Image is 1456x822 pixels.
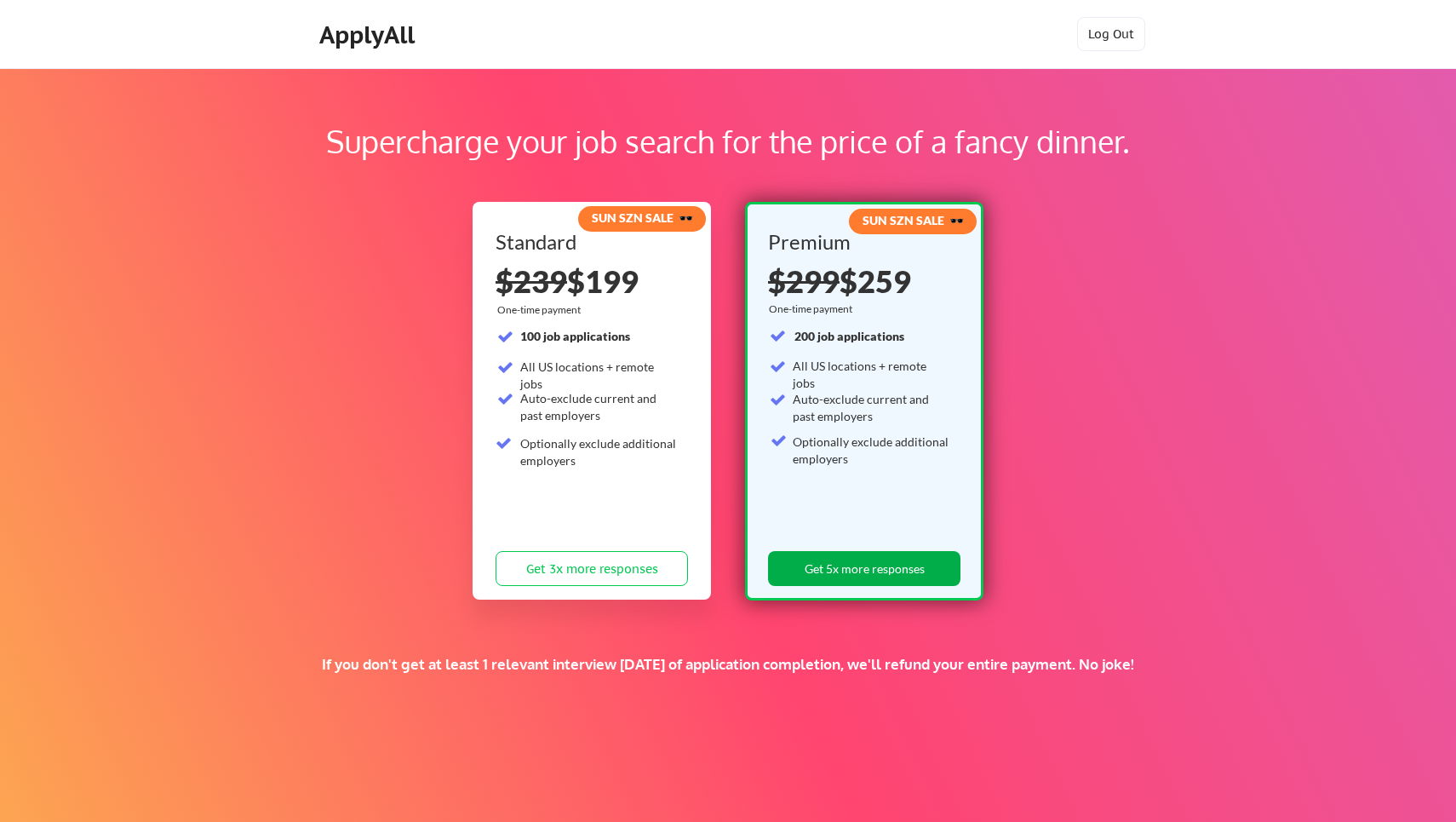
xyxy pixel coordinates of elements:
div: ApplyAll [319,20,420,49]
div: All US locations + remote jobs [520,359,678,392]
strong: SUN SZN SALE 🕶️ [592,210,693,225]
div: Standard [496,232,682,252]
div: If you don't get at least 1 relevant interview [DATE] of application completion, we'll refund you... [295,655,1161,674]
div: Auto-exclude current and past employers [520,390,678,423]
strong: SUN SZN SALE 🕶️ [863,213,964,227]
div: Premium [768,232,954,252]
div: Optionally exclude additional employers [520,435,678,468]
div: One-time payment [769,302,857,316]
button: Log Out [1077,17,1145,51]
button: Get 3x more responses [496,551,688,586]
div: Auto-exclude current and past employers [793,391,950,424]
div: Supercharge your job search for the price of a fancy dinner. [109,118,1347,164]
div: All US locations + remote jobs [793,358,950,391]
div: $259 [768,266,954,296]
div: $199 [496,266,688,296]
s: $239 [496,262,567,300]
s: $299 [768,262,840,300]
strong: 200 job applications [794,329,904,343]
div: One-time payment [497,303,586,317]
button: Get 5x more responses [768,551,960,586]
div: Optionally exclude additional employers [793,434,950,467]
strong: 100 job applications [520,329,630,343]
